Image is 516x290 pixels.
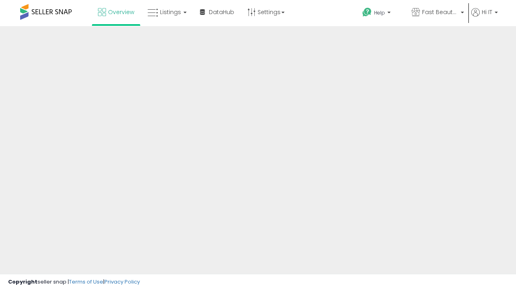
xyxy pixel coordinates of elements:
[362,7,372,17] i: Get Help
[160,8,181,16] span: Listings
[422,8,458,16] span: Fast Beauty ([GEOGRAPHIC_DATA])
[374,9,385,16] span: Help
[482,8,492,16] span: Hi IT
[356,1,404,26] a: Help
[209,8,234,16] span: DataHub
[471,8,498,26] a: Hi IT
[8,278,140,286] div: seller snap | |
[104,278,140,286] a: Privacy Policy
[8,278,37,286] strong: Copyright
[108,8,134,16] span: Overview
[69,278,103,286] a: Terms of Use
